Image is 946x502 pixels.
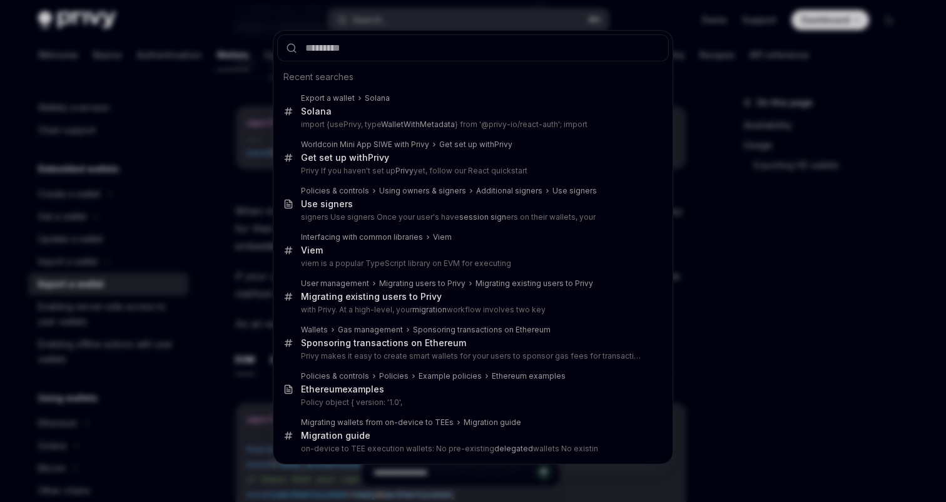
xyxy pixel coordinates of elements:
div: Get set up with [439,140,512,150]
b: example [342,384,379,394]
p: on-device to TEE execution wallets: No pre-existing wallets No existin [301,444,643,454]
p: viem is a popular TypeScript library on EVM for executing [301,259,643,269]
div: Gas management [338,325,403,335]
div: Using owners & signers [379,186,466,196]
div: Migrating existing users to Privy [476,279,593,289]
b: Privy [395,166,414,175]
b: WalletWithMetadata [381,120,455,129]
div: Migrating users to Privy [379,279,465,289]
div: Use signers [552,186,597,196]
b: Viem [301,245,323,255]
div: Policies & controls [301,186,369,196]
p: Policy object { version: '1.0', [301,397,643,407]
div: Migrating wallets from on-device to TEEs [301,417,454,428]
b: migration [412,305,447,314]
div: Solana [301,106,332,117]
div: Example policies [419,371,482,381]
div: User management [301,279,369,289]
div: Export a wallet [301,93,355,103]
p: Privy makes it easy to create smart wallets for your users to sponsor gas fees for transactions [301,351,643,361]
div: Policies [379,371,409,381]
p: with Privy. At a high-level, your workflow involves two key [301,305,643,315]
b: Privy [368,152,389,163]
div: ing transactions on Ethereum [301,337,466,349]
b: session sign [459,212,506,222]
div: Worldcoin Mini App SIWE with Privy [301,140,429,150]
p: Privy If you haven't set up yet, follow our React quickstart [301,166,643,176]
b: Sponsor [301,337,337,348]
b: Privy [494,140,512,149]
div: Get set up with [301,152,389,163]
div: Migration guide [464,417,521,428]
div: Migrating existing users to Privy [301,291,442,302]
div: Wallets [301,325,328,335]
div: Use signers [301,198,353,210]
p: signers Use signers Once your user's have ers on their wallets, your [301,212,643,222]
b: delegated [494,444,533,453]
div: Migration guide [301,430,370,441]
span: Recent searches [283,71,353,83]
div: Policies & controls [301,371,369,381]
b: Viem [433,232,452,242]
p: import {usePrivy, type } from '@privy-io/react-auth'; import [301,120,643,130]
div: Sponsoring transactions on Ethereum [413,325,551,335]
div: Ethereum examples [492,371,566,381]
div: Solana [365,93,390,103]
div: Interfacing with common libraries [301,232,423,242]
div: Ethereum s [301,384,384,395]
div: Additional signers [476,186,542,196]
